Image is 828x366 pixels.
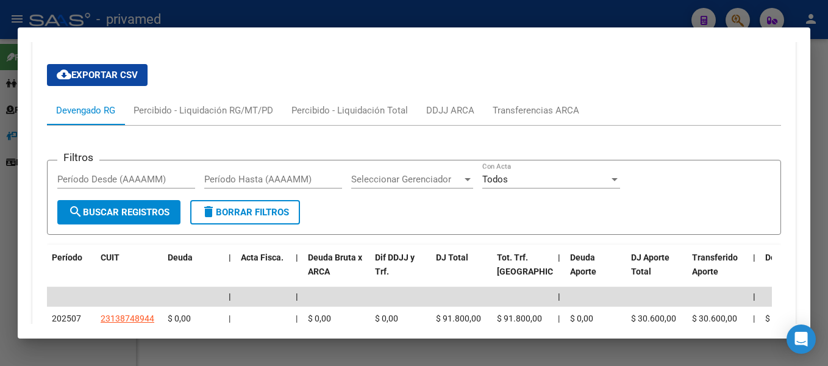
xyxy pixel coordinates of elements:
span: Todos [482,174,508,185]
span: Deuda Aporte [570,253,596,276]
mat-icon: delete [201,204,216,219]
span: Tot. Trf. [GEOGRAPHIC_DATA] [497,253,580,276]
span: Exportar CSV [57,70,138,81]
span: | [753,292,755,301]
datatable-header-cell: DJ Aporte Total [626,245,687,298]
button: Exportar CSV [47,64,148,86]
span: 23138748944 [101,314,154,323]
span: $ 0,00 [308,314,331,323]
datatable-header-cell: CUIT [96,245,163,298]
span: Borrar Filtros [201,207,289,218]
span: Deuda [168,253,193,262]
span: | [558,292,560,301]
span: $ 0,00 [168,314,191,323]
span: | [296,314,298,323]
div: Transferencias ARCA [493,104,579,117]
span: Período [52,253,82,262]
div: Percibido - Liquidación Total [291,104,408,117]
datatable-header-cell: Deuda Aporte [565,245,626,298]
mat-icon: cloud_download [57,67,71,82]
datatable-header-cell: Deuda Contr. [760,245,821,298]
datatable-header-cell: DJ Total [431,245,492,298]
span: DJ Total [436,253,468,262]
span: Deuda Bruta x ARCA [308,253,362,276]
button: Buscar Registros [57,200,180,224]
datatable-header-cell: Acta Fisca. [236,245,291,298]
span: $ 30.600,00 [692,314,737,323]
span: | [753,253,755,262]
datatable-header-cell: Período [47,245,96,298]
span: | [229,253,231,262]
datatable-header-cell: | [291,245,303,298]
span: | [229,314,230,323]
span: $ 30.600,00 [631,314,676,323]
datatable-header-cell: Tot. Trf. Bruto [492,245,553,298]
span: | [558,314,560,323]
span: Deuda Contr. [765,253,815,262]
datatable-header-cell: Deuda Bruta x ARCA [303,245,370,298]
datatable-header-cell: | [553,245,565,298]
span: | [296,253,298,262]
datatable-header-cell: | [224,245,236,298]
span: $ 91.800,00 [436,314,481,323]
span: 202507 [52,314,81,323]
div: Open Intercom Messenger [787,325,816,354]
span: $ 0,00 [570,314,593,323]
span: $ 0,00 [765,314,788,323]
span: | [558,253,560,262]
span: $ 91.800,00 [497,314,542,323]
h3: Filtros [57,151,99,164]
datatable-header-cell: Deuda [163,245,224,298]
span: Dif DDJJ y Trf. [375,253,415,276]
button: Borrar Filtros [190,200,300,224]
datatable-header-cell: Transferido Aporte [687,245,748,298]
div: DDJJ ARCA [426,104,474,117]
span: CUIT [101,253,120,262]
span: Acta Fisca. [241,253,284,262]
div: Devengado RG [56,104,115,117]
span: | [753,314,755,323]
datatable-header-cell: | [748,245,760,298]
div: Percibido - Liquidación RG/MT/PD [134,104,273,117]
span: Seleccionar Gerenciador [351,174,462,185]
datatable-header-cell: Dif DDJJ y Trf. [370,245,431,298]
span: | [296,292,298,301]
span: Transferido Aporte [692,253,738,276]
span: | [229,292,231,301]
span: DJ Aporte Total [631,253,669,276]
span: Buscar Registros [68,207,170,218]
span: $ 0,00 [375,314,398,323]
mat-icon: search [68,204,83,219]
